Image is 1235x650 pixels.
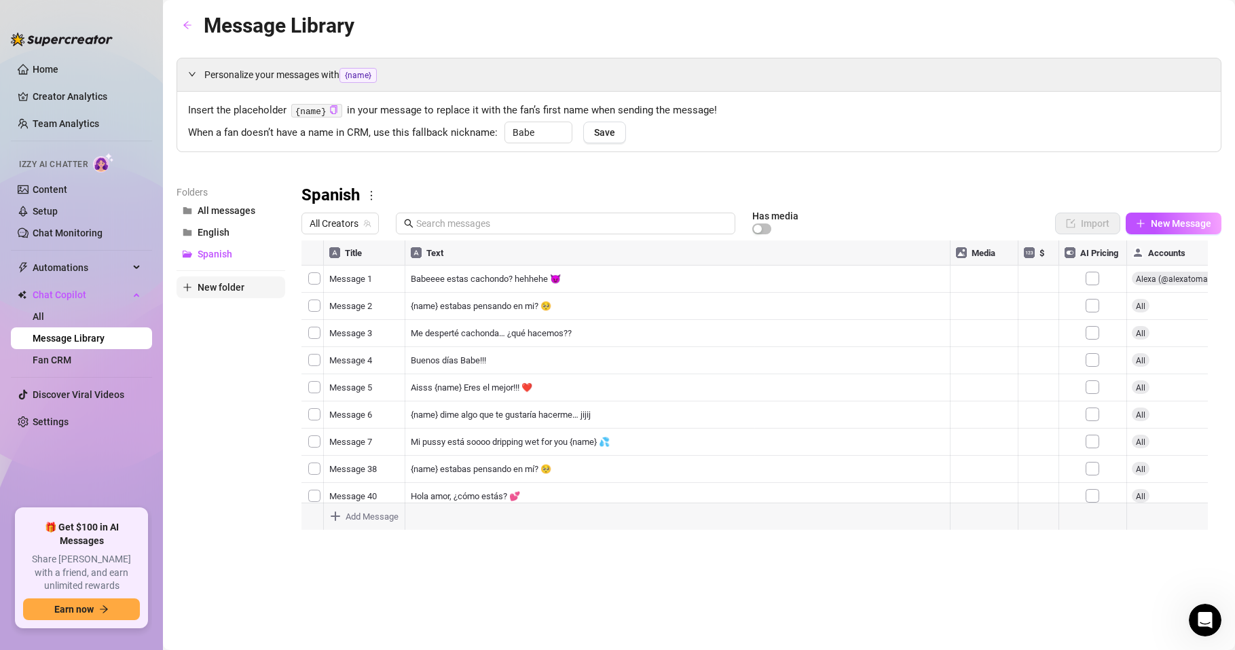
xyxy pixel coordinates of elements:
[39,7,60,29] img: Profile image for Ella
[66,7,154,17] h1: [PERSON_NAME]
[198,249,232,259] span: Spanish
[33,355,71,365] a: Fan CRM
[9,5,35,31] button: go back
[18,290,26,300] img: Chat Copilot
[177,221,285,243] button: English
[1189,604,1221,636] iframe: Intercom live chat
[583,122,626,143] button: Save
[33,257,129,278] span: Automations
[198,282,244,293] span: New folder
[83,290,261,320] div: bufff hahhaha thats a lot of work
[177,200,285,221] button: All messages
[177,58,1221,91] div: Personalize your messages with{name}
[188,125,498,141] span: When a fan doesn’t have a name in CRM, use this fallback nickname:
[204,10,354,41] article: Message Library
[291,104,342,118] code: {name}
[339,68,377,83] span: {name}
[11,33,113,46] img: logo-BBDzfeDw.svg
[198,205,255,216] span: All messages
[11,380,223,503] div: Totally understand, it can feel like a lot of work at first. But separating your audiences by lan...
[33,284,129,306] span: Chat Copilot
[23,553,140,593] span: Share [PERSON_NAME] with a friend, and earn unlimited rewards
[188,103,1210,119] span: Insert the placeholder in your message to replace it with the fan’s first name when sending the m...
[33,206,58,217] a: Setup
[22,388,212,494] div: Totally understand, it can feel like a lot of work at first. But separating your audiences by lan...
[54,604,94,615] span: Earn now
[11,143,261,223] div: Rosa says…
[11,22,261,143] div: Ella says…
[23,598,140,620] button: Earn nowarrow-right
[363,219,371,228] span: team
[192,329,250,343] div: ok thanks!!!
[11,290,261,321] div: Rosa says…
[594,127,615,138] span: Save
[66,17,169,31] p: The team can also help
[94,298,250,312] div: bufff hahhaha thats a lot of work
[416,216,727,231] input: Search messages
[33,311,44,322] a: All
[181,321,261,351] div: ok thanks!!!
[329,105,338,115] button: Click to Copy
[11,223,223,279] div: Using Bump, no. In that case, it’s better to create different target audiences and set the langua...
[11,380,261,532] div: Giselle says…
[183,20,192,30] span: arrow-left
[11,321,261,362] div: Rosa says…
[177,185,285,200] article: Folders
[11,22,223,132] div: Hi [PERSON_NAME], the Bump Message is written by you, not [PERSON_NAME]. Izzy can chat in any lan...
[22,31,212,124] div: Hi [PERSON_NAME], the Bump Message is written by you, not [PERSON_NAME]. Izzy can chat in any lan...
[11,361,261,380] div: [DATE]
[60,151,250,204] div: entonces si los escribo en ingles y otros en español, la app sabe diferenciar a quien mandarselo ...
[11,223,261,290] div: Ella says…
[22,231,212,271] div: Using Bump, no. In that case, it’s better to create different target audiences and set the langua...
[33,118,99,129] a: Team Analytics
[183,249,192,259] span: folder-open
[183,206,192,215] span: folder
[33,86,141,107] a: Creator Analytics
[99,604,109,614] span: arrow-right
[93,153,114,173] img: AI Chatter
[33,64,58,75] a: Home
[1151,218,1211,229] span: New Message
[183,283,192,292] span: plus
[238,5,263,30] div: Close
[365,189,377,202] span: more
[1055,213,1120,234] button: Import
[213,5,238,31] button: Home
[188,70,196,78] span: expanded
[49,143,261,212] div: entonces si los escribo en ingles y otros en español, la app sabe diferenciar a quien mandarselo ...
[752,212,798,220] article: Has media
[33,228,103,238] a: Chat Monitoring
[177,276,285,298] button: New folder
[329,105,338,114] span: copy
[33,416,69,427] a: Settings
[19,158,88,171] span: Izzy AI Chatter
[198,227,229,238] span: English
[33,389,124,400] a: Discover Viral Videos
[404,219,413,228] span: search
[1126,213,1221,234] button: New Message
[183,228,192,237] span: folder
[33,184,67,195] a: Content
[177,243,285,265] button: Spanish
[33,333,105,344] a: Message Library
[23,521,140,547] span: 🎁 Get $100 in AI Messages
[1136,219,1145,228] span: plus
[204,67,1210,83] span: Personalize your messages with
[310,213,371,234] span: All Creators
[18,262,29,273] span: thunderbolt
[301,185,360,206] h3: Spanish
